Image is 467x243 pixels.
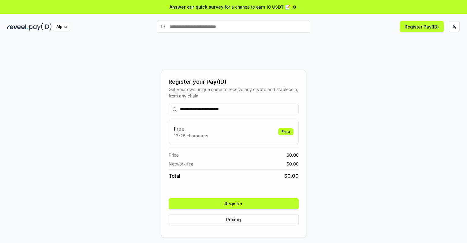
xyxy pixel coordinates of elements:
[169,86,299,99] div: Get your own unique name to receive any crypto and stablecoin, from any chain
[169,172,180,180] span: Total
[7,23,28,31] img: reveel_dark
[286,161,299,167] span: $ 0.00
[169,78,299,86] div: Register your Pay(ID)
[169,198,299,209] button: Register
[29,23,52,31] img: pay_id
[225,4,290,10] span: for a chance to earn 10 USDT 📝
[286,152,299,158] span: $ 0.00
[174,132,208,139] p: 13-25 characters
[169,214,299,225] button: Pricing
[278,128,293,135] div: Free
[169,152,179,158] span: Price
[169,161,193,167] span: Network fee
[170,4,223,10] span: Answer our quick survey
[174,125,208,132] h3: Free
[284,172,299,180] span: $ 0.00
[400,21,444,32] button: Register Pay(ID)
[53,23,70,31] div: Alpha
